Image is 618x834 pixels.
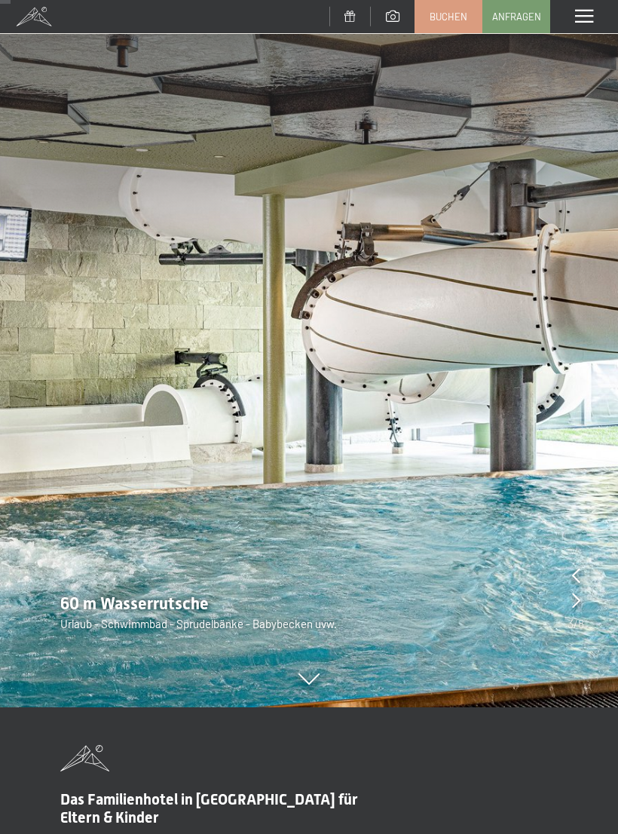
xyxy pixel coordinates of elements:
[60,594,209,613] span: 60 m Wasserrutsche
[415,1,482,32] a: Buchen
[492,10,541,23] span: Anfragen
[60,617,337,630] span: Urlaub - Schwimmbad - Sprudelbänke - Babybecken uvw.
[578,615,584,632] span: 8
[430,10,467,23] span: Buchen
[483,1,549,32] a: Anfragen
[568,615,574,632] span: 3
[574,615,578,632] span: /
[60,790,358,826] span: Das Familienhotel in [GEOGRAPHIC_DATA] für Eltern & Kinder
